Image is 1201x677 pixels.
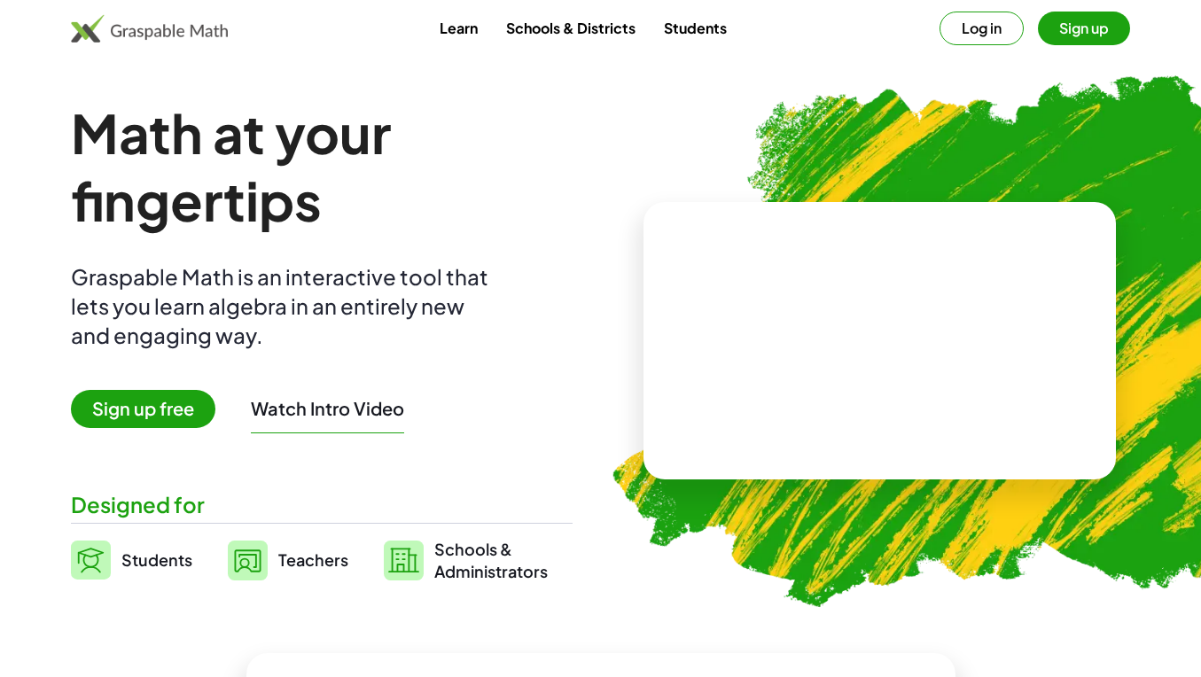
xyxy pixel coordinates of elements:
span: Schools & Administrators [434,538,548,582]
img: svg%3e [71,541,111,580]
a: Students [71,538,192,582]
span: Students [121,549,192,570]
button: Watch Intro Video [251,397,404,420]
a: Schools &Administrators [384,538,548,582]
img: svg%3e [228,541,268,580]
div: Graspable Math is an interactive tool that lets you learn algebra in an entirely new and engaging... [71,262,496,350]
div: Designed for [71,490,573,519]
video: What is this? This is dynamic math notation. Dynamic math notation plays a central role in how Gr... [746,274,1012,407]
a: Students [650,12,741,44]
img: svg%3e [384,541,424,580]
a: Learn [425,12,492,44]
button: Log in [940,12,1024,45]
button: Sign up [1038,12,1130,45]
span: Sign up free [71,390,215,428]
h1: Math at your fingertips [71,99,573,234]
a: Teachers [228,538,348,582]
a: Schools & Districts [492,12,650,44]
span: Teachers [278,549,348,570]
